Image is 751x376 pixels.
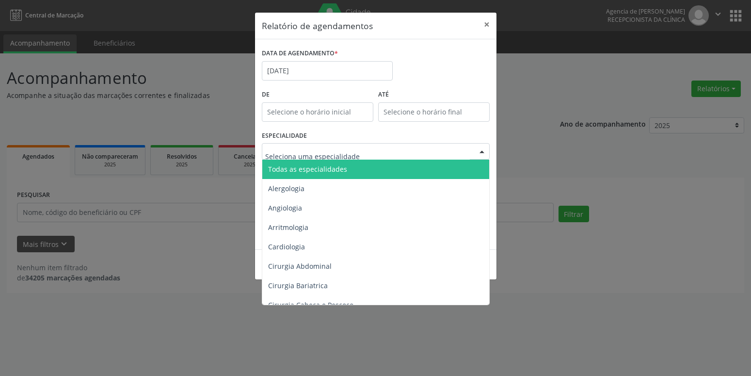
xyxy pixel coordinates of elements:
span: Cirurgia Abdominal [268,262,332,271]
button: Close [477,13,496,36]
input: Seleciona uma especialidade [265,147,470,166]
label: DATA DE AGENDAMENTO [262,46,338,61]
label: ESPECIALIDADE [262,129,307,144]
span: Cirurgia Bariatrica [268,281,328,290]
span: Angiologia [268,203,302,213]
span: Cirurgia Cabeça e Pescoço [268,300,353,310]
span: Todas as especialidades [268,164,347,174]
span: Arritmologia [268,223,308,232]
span: Cardiologia [268,242,305,251]
label: De [262,87,373,102]
span: Alergologia [268,184,304,193]
label: ATÉ [378,87,490,102]
h5: Relatório de agendamentos [262,19,373,32]
input: Selecione uma data ou intervalo [262,61,393,81]
input: Selecione o horário final [378,102,490,122]
input: Selecione o horário inicial [262,102,373,122]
